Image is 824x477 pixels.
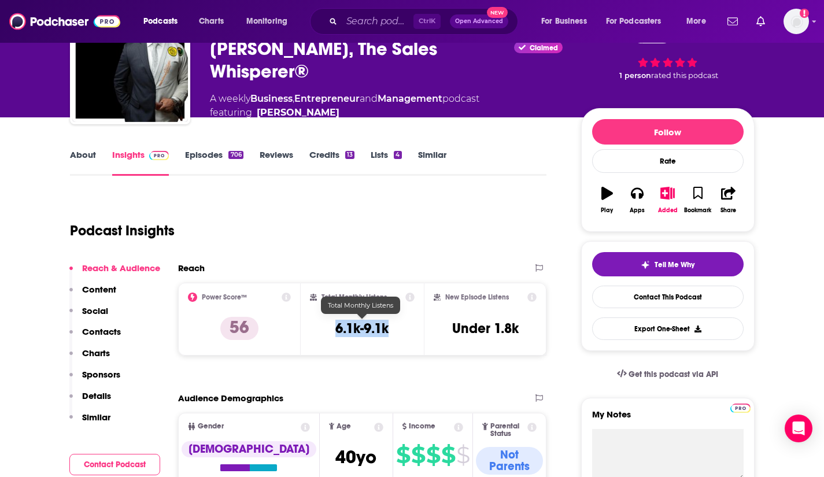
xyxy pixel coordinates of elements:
[178,393,283,404] h2: Audience Demographics
[658,207,678,214] div: Added
[82,305,108,316] p: Social
[135,12,193,31] button: open menu
[335,446,376,468] span: 40 yo
[598,12,678,31] button: open menu
[655,260,694,269] span: Tell Me Why
[82,369,120,380] p: Sponsors
[629,369,718,379] span: Get this podcast via API
[445,293,509,301] h2: New Episode Listens
[592,119,744,145] button: Follow
[70,222,175,239] h1: Podcast Insights
[426,446,440,464] span: $
[69,326,121,347] button: Contacts
[69,262,160,284] button: Reach & Audience
[82,347,110,358] p: Charts
[335,320,389,337] h3: 6.1k-9.1k
[606,13,662,29] span: For Podcasters
[592,317,744,340] button: Export One-Sheet
[112,149,169,176] a: InsightsPodchaser Pro
[800,9,809,18] svg: Add a profile image
[394,151,401,159] div: 4
[294,93,360,104] a: Entrepreneur
[260,149,293,176] a: Reviews
[752,12,770,31] a: Show notifications dropdown
[309,149,354,176] a: Credits13
[678,12,720,31] button: open menu
[619,71,651,80] span: 1 person
[784,9,809,34] span: Logged in as bigswing
[69,305,108,327] button: Social
[82,390,111,401] p: Details
[149,151,169,160] img: Podchaser Pro
[220,317,258,340] p: 56
[342,12,413,31] input: Search podcasts, credits, & more...
[72,6,188,122] img: The Sales Podcast With Wes Schaeffer, The Sales Whisperer®
[530,45,558,51] span: Claimed
[456,446,470,464] span: $
[784,9,809,34] button: Show profile menu
[321,8,529,35] div: Search podcasts, credits, & more...
[541,13,587,29] span: For Business
[441,446,455,464] span: $
[418,149,446,176] a: Similar
[490,423,526,438] span: Parental Status
[69,412,110,433] button: Similar
[684,207,711,214] div: Bookmark
[487,7,508,18] span: New
[686,13,706,29] span: More
[360,93,378,104] span: and
[608,360,728,389] a: Get this podcast via API
[641,260,650,269] img: tell me why sparkle
[601,207,613,214] div: Play
[250,93,293,104] a: Business
[730,402,751,413] a: Pro website
[178,262,205,273] h2: Reach
[592,252,744,276] button: tell me why sparkleTell Me Why
[371,149,401,176] a: Lists4
[592,286,744,308] a: Contact This Podcast
[785,415,812,442] div: Open Intercom Messenger
[533,12,601,31] button: open menu
[713,179,743,221] button: Share
[185,149,243,176] a: Episodes706
[622,179,652,221] button: Apps
[198,423,224,430] span: Gender
[246,13,287,29] span: Monitoring
[69,454,160,475] button: Contact Podcast
[69,369,120,390] button: Sponsors
[9,10,120,32] img: Podchaser - Follow, Share and Rate Podcasts
[592,149,744,173] div: Rate
[337,423,351,430] span: Age
[210,92,479,120] div: A weekly podcast
[581,4,755,99] div: 56 1 personrated this podcast
[630,207,645,214] div: Apps
[409,423,435,430] span: Income
[191,12,231,31] a: Charts
[455,19,503,24] span: Open Advanced
[182,441,316,457] div: [DEMOGRAPHIC_DATA]
[411,446,425,464] span: $
[238,12,302,31] button: open menu
[143,13,178,29] span: Podcasts
[322,293,387,301] h2: Total Monthly Listens
[452,320,519,337] h3: Under 1.8k
[683,179,713,221] button: Bookmark
[723,12,742,31] a: Show notifications dropdown
[82,284,116,295] p: Content
[450,14,508,28] button: Open AdvancedNew
[651,71,718,80] span: rated this podcast
[202,293,247,301] h2: Power Score™
[69,284,116,305] button: Content
[210,106,479,120] span: featuring
[69,347,110,369] button: Charts
[652,179,682,221] button: Added
[784,9,809,34] img: User Profile
[592,409,744,429] label: My Notes
[730,404,751,413] img: Podchaser Pro
[396,446,410,464] span: $
[345,151,354,159] div: 13
[228,151,243,159] div: 706
[378,93,442,104] a: Management
[82,262,160,273] p: Reach & Audience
